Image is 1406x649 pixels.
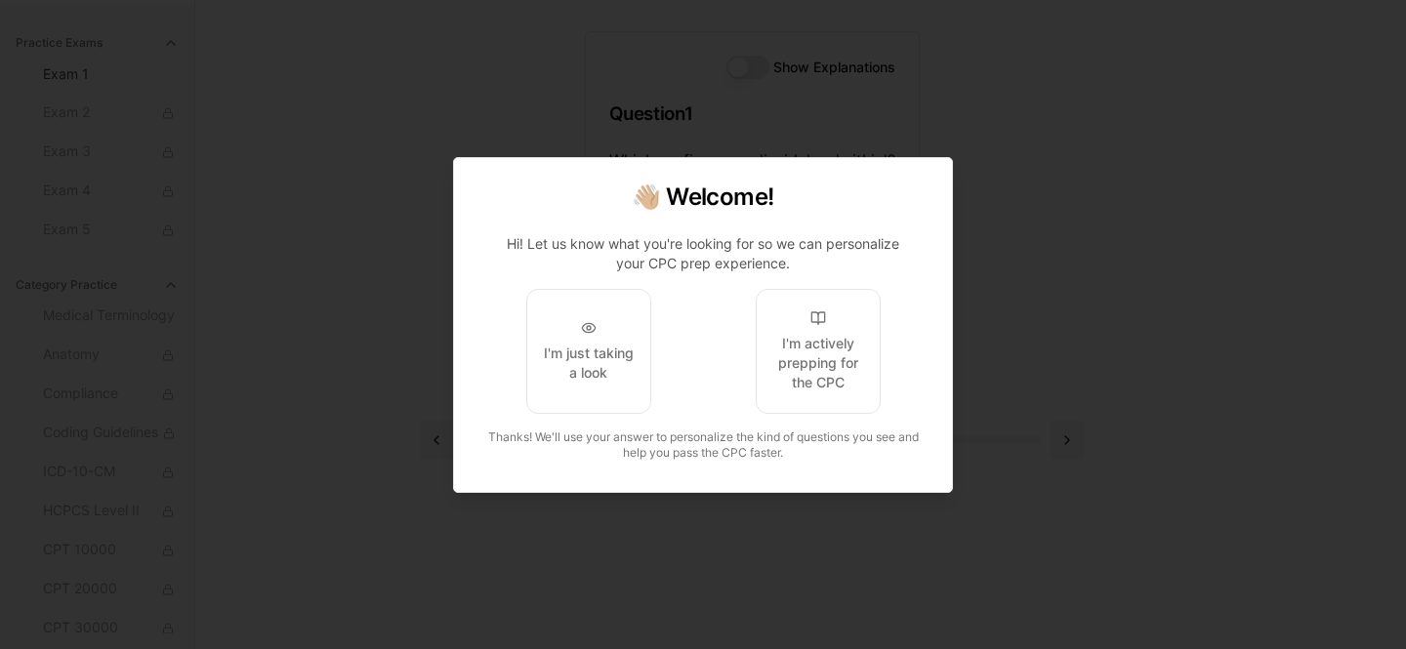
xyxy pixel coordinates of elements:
[772,334,864,392] div: I'm actively prepping for the CPC
[488,429,919,460] span: Thanks! We'll use your answer to personalize the kind of questions you see and help you pass the ...
[526,289,651,414] button: I'm just taking a look
[756,289,881,414] button: I'm actively prepping for the CPC
[543,344,635,383] div: I'm just taking a look
[493,234,913,273] p: Hi! Let us know what you're looking for so we can personalize your CPC prep experience.
[477,182,929,213] h2: 👋🏼 Welcome!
